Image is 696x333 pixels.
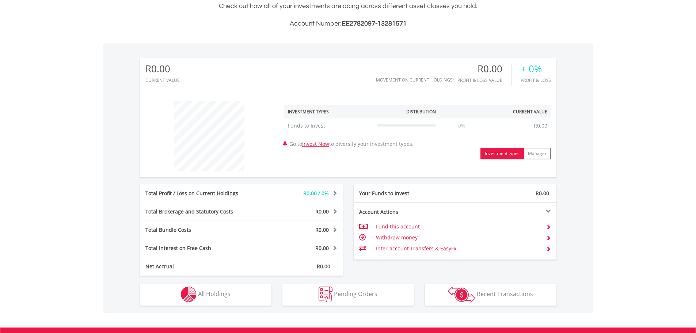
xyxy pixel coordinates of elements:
[198,290,231,298] span: All Holdings
[354,208,455,216] div: Account Actions
[315,208,329,215] span: R0.00
[284,105,373,118] th: Investment Types
[477,290,533,298] span: Recent Transactions
[484,105,551,118] th: Current Value
[480,148,524,159] button: Investment types
[315,245,329,251] span: R0.00
[448,287,475,303] img: transactions-zar-wht.png
[317,263,330,270] span: R0.00
[530,118,551,133] td: R0.00
[315,226,329,233] span: R0.00
[342,20,407,27] span: EE2782097-13281571
[282,284,414,306] button: Pending Orders
[524,148,551,159] button: Manager
[334,290,377,298] span: Pending Orders
[376,243,540,254] td: Inter-account Transfers & EasyFx
[457,64,511,74] div: R0.00
[354,190,455,197] div: Your Funds to Invest
[140,208,258,215] div: Total Brokerage and Statutory Costs
[140,263,258,270] div: Net Accrual
[406,109,436,115] div: Distribution
[376,221,540,232] td: Fund this account
[521,78,551,83] div: Profit & Loss
[521,64,551,74] div: + 0%
[303,190,329,197] span: R0.00 / 0%
[376,77,454,82] div: Movement on Current Holdings:
[140,190,258,197] div: Total Profit / Loss on Current Holdings
[284,118,373,133] td: Funds to Invest
[302,140,329,147] a: Invest Now
[440,118,484,133] td: 0%
[140,19,556,29] h3: Account Number:
[376,232,540,243] td: Withdraw money
[457,78,511,83] div: Profit & Loss Value
[279,98,556,159] div: Go to to diversify your investment types.
[145,64,180,74] div: R0.00
[140,1,556,29] div: Check out how all of your investments are doing across different asset classes you hold.
[140,226,258,234] div: Total Bundle Costs
[536,190,549,197] span: R0.00
[145,78,180,83] div: CURRENT VALUE
[140,284,271,306] button: All Holdings
[319,287,332,302] img: pending_instructions-wht.png
[140,245,258,252] div: Total Interest on Free Cash
[181,287,197,302] img: holdings-wht.png
[425,284,556,306] button: Recent Transactions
